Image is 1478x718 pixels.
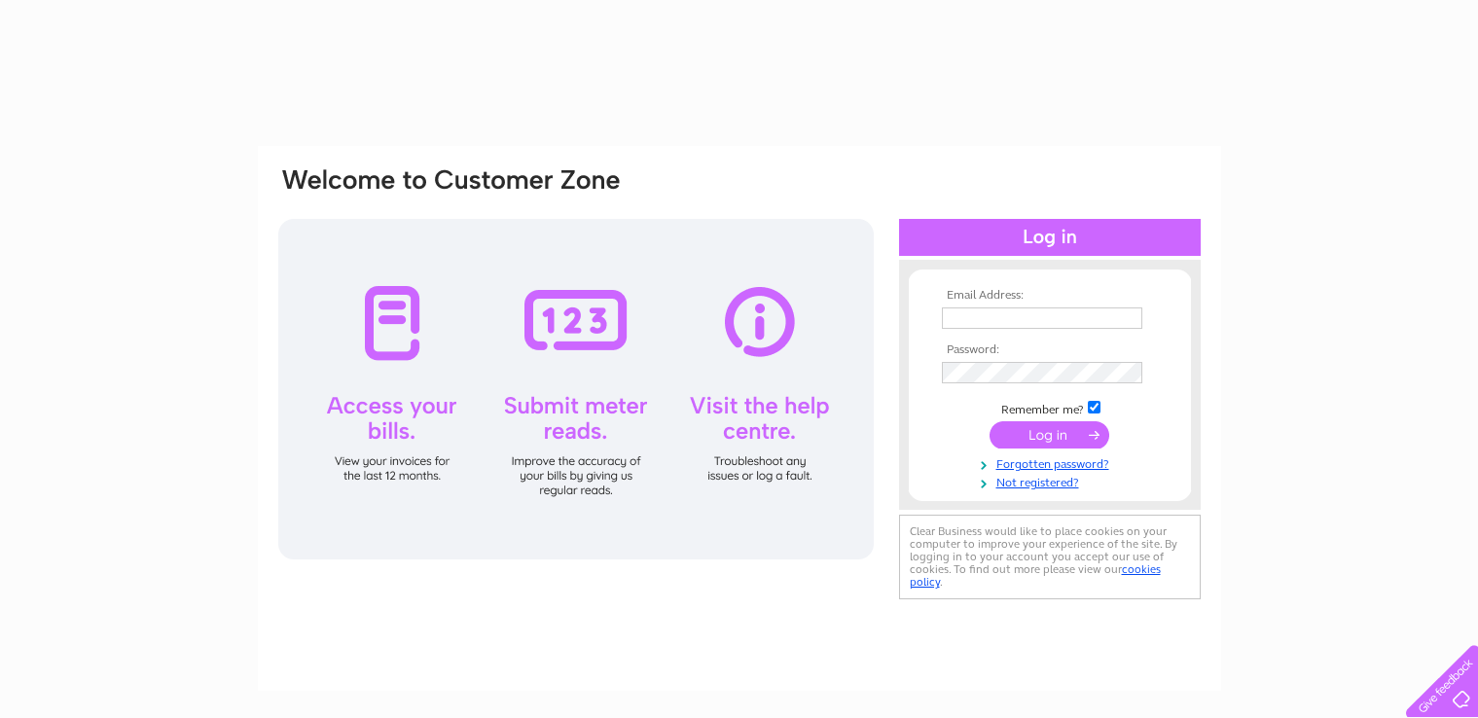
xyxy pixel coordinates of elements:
a: Not registered? [942,472,1163,490]
td: Remember me? [937,398,1163,417]
a: cookies policy [910,562,1161,589]
th: Password: [937,343,1163,357]
input: Submit [990,421,1109,449]
a: Forgotten password? [942,453,1163,472]
div: Clear Business would like to place cookies on your computer to improve your experience of the sit... [899,515,1201,599]
th: Email Address: [937,289,1163,303]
